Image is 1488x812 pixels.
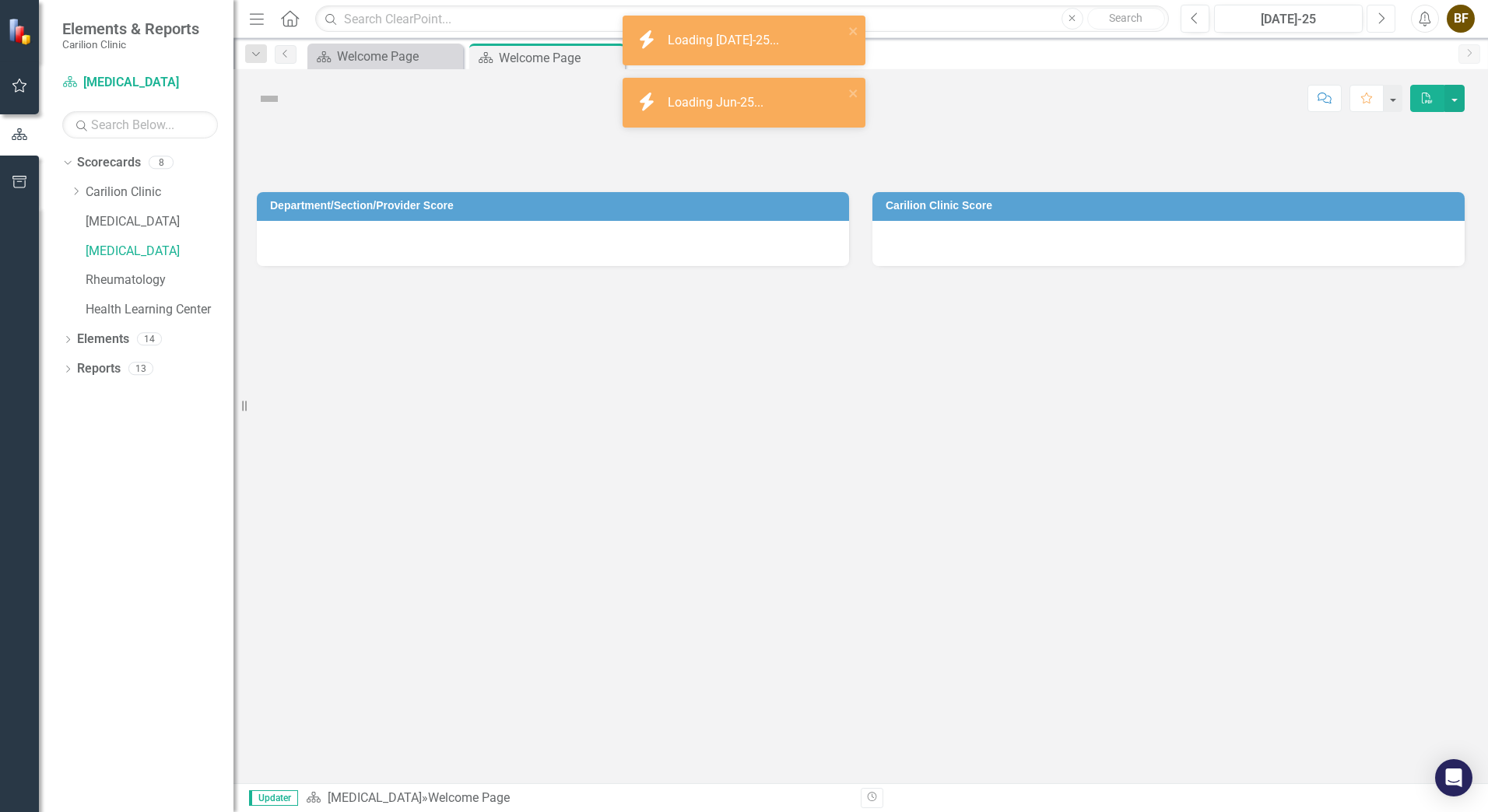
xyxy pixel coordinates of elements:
[86,243,233,261] a: [MEDICAL_DATA]
[1109,12,1142,24] span: Search
[1447,5,1475,33] button: BF
[1220,10,1357,29] div: [DATE]-25
[428,790,510,805] div: Welcome Page
[337,47,459,66] div: Welcome Page
[668,94,767,112] div: Loading Jun-25...
[257,86,282,111] img: Not Defined
[315,5,1169,33] input: Search ClearPoint...
[328,790,422,805] a: [MEDICAL_DATA]
[62,111,218,138] input: Search Below...
[499,48,621,68] div: Welcome Page
[149,156,174,170] div: 8
[86,271,233,289] a: Rheumatology
[668,32,783,50] div: Loading [DATE]-25...
[1435,759,1472,796] div: Open Intercom Messenger
[848,84,859,102] button: close
[86,184,233,201] a: Carilion Clinic
[886,200,1457,212] h3: Carilion Clinic Score
[77,331,129,348] a: Elements
[311,47,459,66] a: Welcome Page
[1087,8,1165,30] button: Search
[270,200,841,212] h3: Department/Section/Provider Score
[62,19,199,38] span: Elements & Reports
[62,38,199,51] small: Carilion Clinic
[249,790,298,806] span: Updater
[86,213,233,231] a: [MEDICAL_DATA]
[8,18,35,45] img: ClearPoint Strategy
[86,301,233,319] a: Health Learning Center
[77,360,121,378] a: Reports
[137,333,162,346] div: 14
[128,362,153,376] div: 13
[848,22,859,40] button: close
[77,154,141,172] a: Scorecards
[1214,5,1363,33] button: [DATE]-25
[62,74,218,92] a: [MEDICAL_DATA]
[306,789,849,807] div: »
